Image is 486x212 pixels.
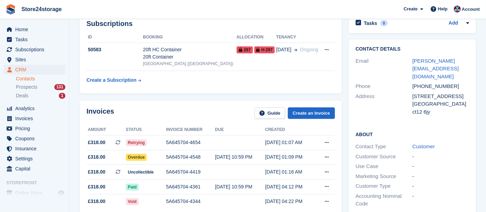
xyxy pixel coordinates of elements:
th: Booking [143,32,236,43]
th: Status [126,124,166,135]
span: Account [462,6,480,13]
th: Amount [86,124,126,135]
span: Tasks [15,35,57,44]
span: Analytics [15,104,57,113]
a: Store24storage [19,3,65,15]
span: Void [126,198,139,205]
th: Created [265,124,315,135]
div: Phone [356,82,412,90]
span: £318.00 [88,198,106,205]
span: Sites [15,55,57,64]
div: - [412,162,469,170]
div: [DATE] 01:07 AM [265,139,315,146]
span: CRM [15,65,57,74]
span: Home [15,25,57,34]
span: Retrying [126,139,147,146]
span: Invoices [15,114,57,123]
div: [DATE] 10:59 PM [215,183,265,191]
span: Help [438,6,448,12]
span: £318.00 [88,139,106,146]
div: - [412,192,469,208]
span: £318.00 [88,183,106,191]
a: menu [3,188,65,198]
div: Customer Type [356,182,412,190]
a: Preview store [57,189,65,197]
div: 0 [380,20,388,26]
a: Create a Subscription [86,74,141,87]
th: ID [86,32,143,43]
h2: Contact Details [356,46,469,52]
a: menu [3,25,65,34]
div: [GEOGRAPHIC_DATA] ([GEOGRAPHIC_DATA]) [143,61,236,67]
div: Email [356,57,412,81]
div: Customer Source [356,153,412,161]
div: 50583 [86,46,143,53]
span: H-297 [254,46,275,53]
a: [PERSON_NAME][EMAIL_ADDRESS][DOMAIN_NAME] [412,58,459,79]
a: menu [3,144,65,153]
div: [GEOGRAPHIC_DATA] [412,100,469,108]
span: Subscriptions [15,45,57,54]
div: - [412,173,469,180]
span: Uncollectible [126,169,156,176]
a: Prospects 131 [16,83,65,91]
div: - [412,182,469,190]
div: 5A645704-4419 [166,168,215,176]
span: Online Store [15,188,57,198]
h2: About [356,131,469,138]
th: Due [215,124,265,135]
a: menu [3,45,65,54]
th: Invoice number [166,124,215,135]
div: 131 [54,84,65,90]
span: Prospects [16,84,37,90]
a: Customer [412,143,435,149]
a: menu [3,65,65,74]
h2: Tasks [364,20,377,26]
a: menu [3,55,65,64]
div: 1 [59,93,65,99]
a: menu [3,35,65,44]
span: 267 [237,46,253,53]
span: Capital [15,164,57,174]
a: Deals 1 [16,92,65,99]
div: 5A645704-4361 [166,183,215,191]
th: Tenancy [276,32,320,43]
a: Guide [255,107,285,119]
div: Marketing Source [356,173,412,180]
div: Use Case [356,162,412,170]
span: Create [404,6,418,12]
div: 5A645704-4654 [166,139,215,146]
a: menu [3,124,65,133]
a: Create an Invoice [288,107,335,119]
span: Coupons [15,134,57,143]
div: - [412,153,469,161]
h2: Invoices [86,107,114,119]
h2: Subscriptions [86,20,335,28]
a: Contacts [16,76,65,82]
div: Create a Subscription [86,77,137,84]
a: menu [3,104,65,113]
div: Address [356,92,412,116]
a: menu [3,164,65,174]
span: Pricing [15,124,57,133]
div: 5A645704-4344 [166,198,215,205]
div: [STREET_ADDRESS] [412,92,469,100]
a: menu [3,154,65,164]
div: [DATE] 04:12 PM [265,183,315,191]
th: Allocation [237,32,276,43]
span: Overdue [126,154,147,161]
div: Contact Type [356,143,412,151]
div: [DATE] 10:59 PM [215,153,265,161]
span: £318.00 [88,153,106,161]
span: Settings [15,154,57,164]
img: George [454,6,461,12]
div: [DATE] 04:22 PM [265,198,315,205]
span: Insurance [15,144,57,153]
span: Deals [16,92,28,99]
div: [DATE] 01:09 PM [265,153,315,161]
div: ct12 6jy [412,108,469,116]
a: menu [3,134,65,143]
div: 20ft HC Container 20ft Container [143,46,236,61]
img: stora-icon-8386f47178a22dfd0bd8f6a31ec36ba5ce8667c1dd55bd0f319d3a0aa187defe.svg [6,4,16,15]
span: [DATE] [276,46,291,53]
